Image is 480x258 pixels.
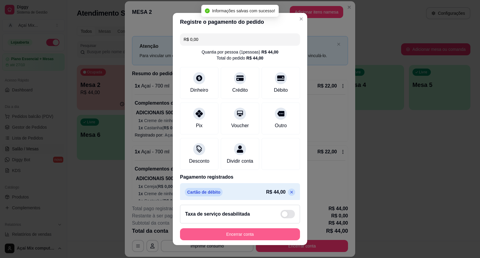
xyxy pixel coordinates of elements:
p: R$ 44,00 [266,189,286,196]
div: Pix [196,122,202,129]
div: Dinheiro [190,87,208,94]
input: Ex.: hambúrguer de cordeiro [184,33,296,45]
header: Registre o pagamento do pedido [173,13,307,31]
h2: Taxa de serviço desabilitada [185,210,250,218]
div: Crédito [232,87,248,94]
div: Desconto [189,158,209,165]
div: R$ 44,00 [261,49,278,55]
button: Encerrar conta [180,228,300,240]
span: check-circle [205,8,210,13]
div: Outro [275,122,287,129]
div: Voucher [231,122,249,129]
div: Total do pedido [217,55,263,61]
p: Cartão de débito [185,188,223,196]
div: R$ 44,00 [246,55,263,61]
p: Pagamento registrados [180,174,300,181]
button: Close [296,14,306,24]
div: Quantia por pessoa ( 1 pessoas) [202,49,278,55]
div: Dividir conta [227,158,253,165]
span: Informações salvas com sucesso! [212,8,275,13]
div: Débito [274,87,288,94]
